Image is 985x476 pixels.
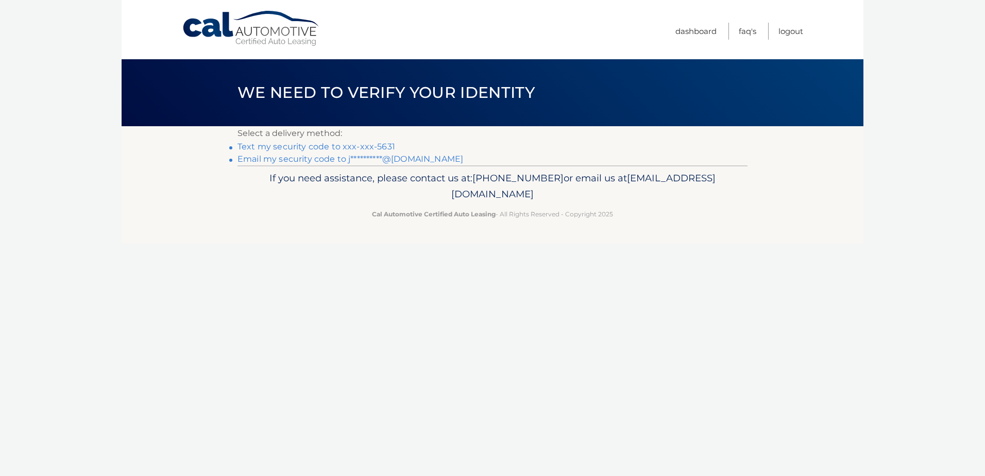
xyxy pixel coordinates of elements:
a: Text my security code to xxx-xxx-5631 [237,142,395,151]
span: [PHONE_NUMBER] [472,172,564,184]
a: Dashboard [675,23,717,40]
p: - All Rights Reserved - Copyright 2025 [244,209,741,219]
p: Select a delivery method: [237,126,748,141]
span: We need to verify your identity [237,83,535,102]
a: Email my security code to j**********@[DOMAIN_NAME] [237,154,463,164]
strong: Cal Automotive Certified Auto Leasing [372,210,496,218]
a: Logout [778,23,803,40]
a: FAQ's [739,23,756,40]
a: Cal Automotive [182,10,321,47]
p: If you need assistance, please contact us at: or email us at [244,170,741,203]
